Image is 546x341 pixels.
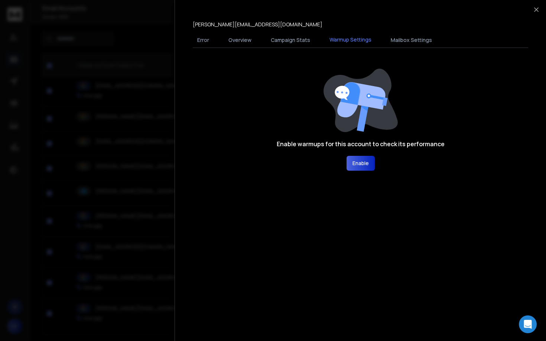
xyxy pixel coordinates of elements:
[193,32,214,48] button: Error
[386,32,436,48] button: Mailbox Settings
[224,32,256,48] button: Overview
[193,21,322,28] p: [PERSON_NAME][EMAIL_ADDRESS][DOMAIN_NAME]
[324,69,398,132] img: image
[325,32,376,49] button: Warmup Settings
[266,32,315,48] button: Campaign Stats
[519,315,537,333] div: Open Intercom Messenger
[277,140,445,148] h1: Enable warmups for this account to check its performance
[347,156,375,171] button: Enable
